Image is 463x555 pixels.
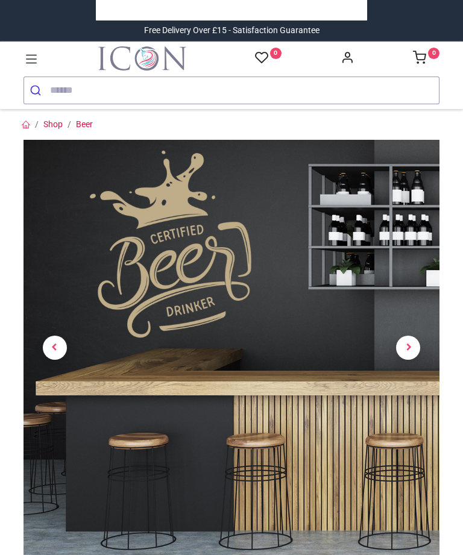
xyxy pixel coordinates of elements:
[43,119,63,129] a: Shop
[413,54,439,64] a: 0
[76,119,93,129] a: Beer
[144,25,320,37] div: Free Delivery Over £15 - Satisfaction Guarantee
[24,202,86,494] a: Previous
[377,202,440,494] a: Next
[98,46,186,71] img: Icon Wall Stickers
[341,54,354,64] a: Account Info
[24,77,50,104] button: Submit
[270,48,282,59] sup: 0
[43,336,67,360] span: Previous
[396,336,420,360] span: Next
[105,4,358,16] iframe: Customer reviews powered by Trustpilot
[255,51,282,66] a: 0
[428,48,439,59] sup: 0
[98,46,186,71] a: Logo of Icon Wall Stickers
